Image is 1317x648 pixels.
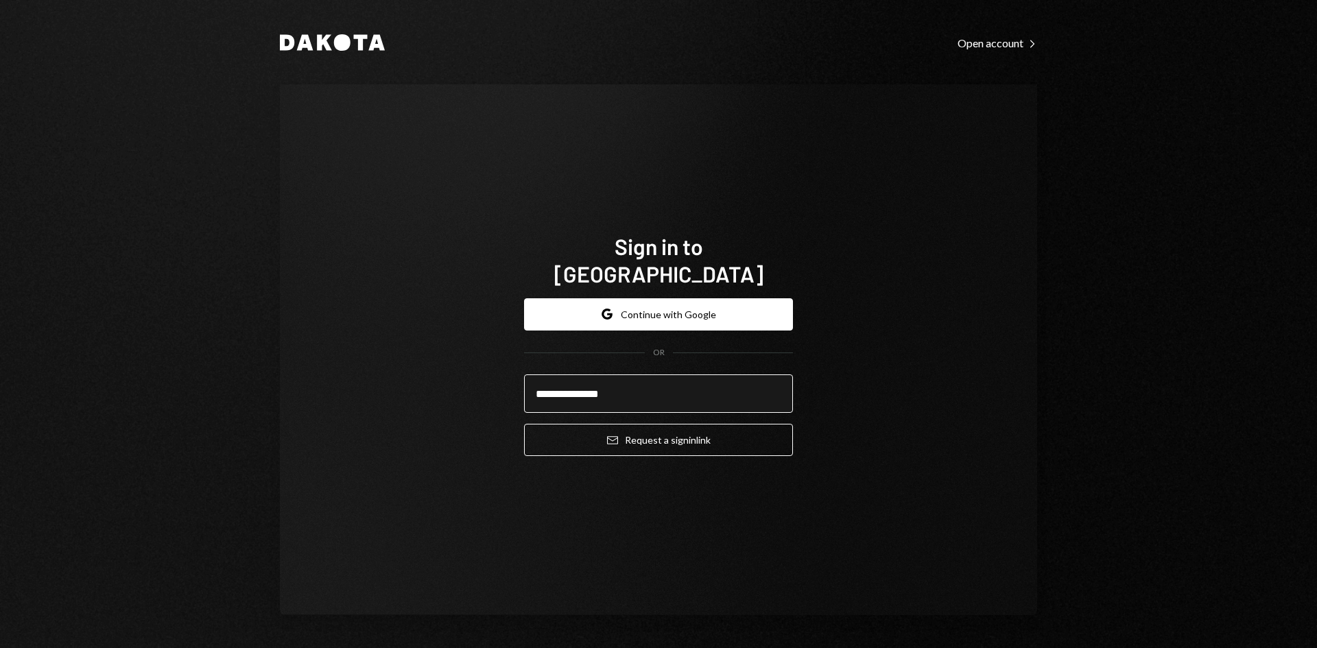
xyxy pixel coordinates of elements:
[958,35,1037,50] a: Open account
[524,424,793,456] button: Request a signinlink
[653,347,665,359] div: OR
[524,298,793,331] button: Continue with Google
[524,232,793,287] h1: Sign in to [GEOGRAPHIC_DATA]
[958,36,1037,50] div: Open account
